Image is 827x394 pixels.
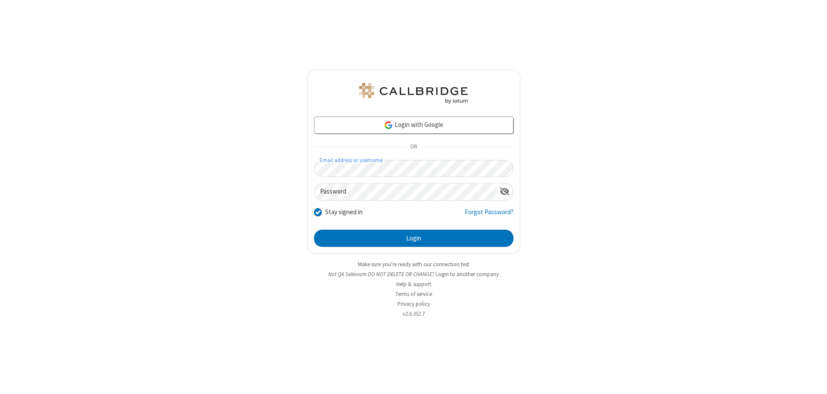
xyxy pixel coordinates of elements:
a: Privacy policy [398,300,430,308]
span: OR [407,141,420,153]
a: Help & support [396,280,431,288]
input: Password [314,184,496,200]
label: Stay signed in [325,207,363,217]
a: Forgot Password? [465,207,513,224]
li: Not QA Selenium DO NOT DELETE OR CHANGE? [307,270,520,278]
a: Login with Google [314,117,513,134]
input: Email address or username [314,160,513,177]
button: Login [314,230,513,247]
li: v2.6.352.7 [307,310,520,318]
img: QA Selenium DO NOT DELETE OR CHANGE [358,83,469,104]
div: Show password [496,184,513,200]
button: Login to another company [435,270,499,278]
a: Make sure you're ready with our connection test [358,261,469,268]
img: google-icon.png [384,120,393,130]
a: Terms of service [395,290,432,298]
